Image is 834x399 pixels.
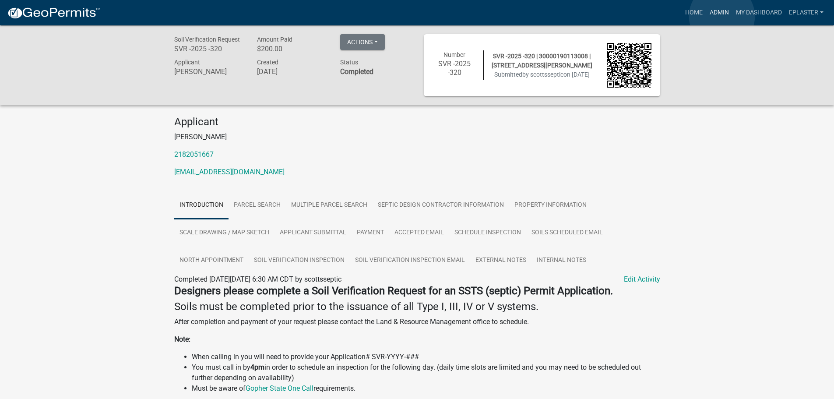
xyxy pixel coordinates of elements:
[257,59,278,66] span: Created
[494,71,590,78] span: Submitted on [DATE]
[340,34,385,50] button: Actions
[174,132,660,142] p: [PERSON_NAME]
[350,247,470,275] a: Soil Verification Inspection Email
[433,60,477,76] h6: SVR -2025 -320
[352,219,389,247] a: Payment
[174,67,244,76] h6: [PERSON_NAME]
[257,36,292,43] span: Amount Paid
[174,300,660,313] h4: Soils must be completed prior to the issuance of all Type I, III, IV or V systems.
[192,383,660,394] li: Must be aware of requirements.
[174,36,240,43] span: Soil Verification Request
[286,191,373,219] a: Multiple Parcel Search
[389,219,449,247] a: Accepted Email
[274,219,352,247] a: Applicant Submittal
[192,352,660,362] li: When calling in you will need to provide your Application# SVR-YYYY-###
[257,45,327,53] h6: $200.00
[340,67,373,76] strong: Completed
[174,335,190,343] strong: Note:
[174,150,214,159] a: 2182051667
[174,116,660,128] h4: Applicant
[449,219,526,247] a: Schedule Inspection
[229,191,286,219] a: Parcel search
[732,4,785,21] a: My Dashboard
[509,191,592,219] a: Property Information
[257,67,327,76] h6: [DATE]
[249,247,350,275] a: Soil Verification Inspection
[607,43,651,88] img: QR code
[522,71,563,78] span: by scottsseptic
[492,53,592,69] span: SVR -2025 -320 | 30000190113008 | [STREET_ADDRESS][PERSON_NAME]
[706,4,732,21] a: Admin
[174,59,200,66] span: Applicant
[340,59,358,66] span: Status
[174,275,341,283] span: Completed [DATE][DATE] 6:30 AM CDT by scottsseptic
[174,45,244,53] h6: SVR -2025 -320
[250,363,264,371] strong: 4pm
[174,285,613,297] strong: Designers please complete a Soil Verification Request for an SSTS (septic) Permit Application.
[682,4,706,21] a: Home
[470,247,531,275] a: External Notes
[246,384,313,392] a: Gopher State One Call
[526,219,608,247] a: Soils Scheduled Email
[531,247,591,275] a: Internal Notes
[785,4,827,21] a: eplaster
[443,51,465,58] span: Number
[174,317,660,327] p: After completion and payment of your request please contact the Land & Resource Management office...
[624,274,660,285] a: Edit Activity
[174,247,249,275] a: North Appointment
[174,168,285,176] a: [EMAIL_ADDRESS][DOMAIN_NAME]
[192,362,660,383] li: You must call in by in order to schedule an inspection for the following day. (daily time slots a...
[174,219,274,247] a: Scale Drawing / Map Sketch
[174,191,229,219] a: Introduction
[373,191,509,219] a: Septic Design Contractor Information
